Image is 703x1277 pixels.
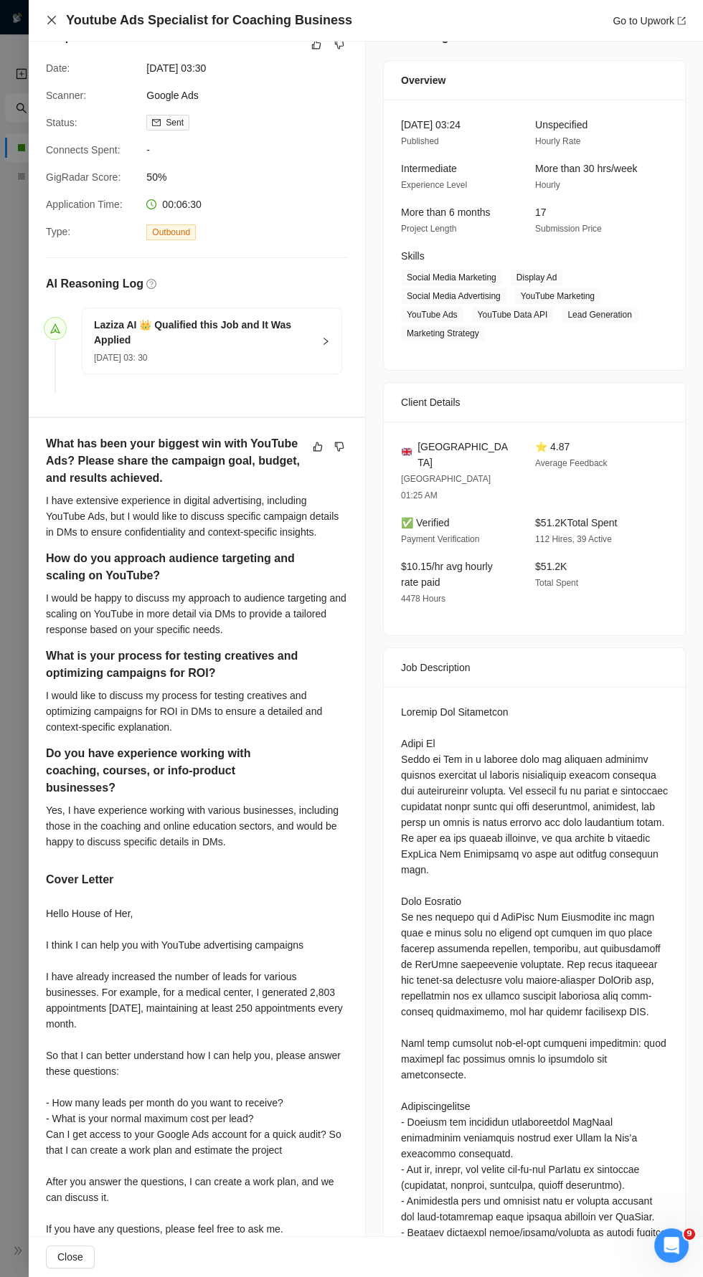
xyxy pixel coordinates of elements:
[46,647,303,682] h5: What is your process for testing creatives and optimizing campaigns for ROI?
[535,578,578,588] span: Total Spent
[535,561,567,572] span: $51.2K
[146,142,362,158] span: -
[146,169,362,185] span: 50%
[46,171,121,183] span: GigRadar Score:
[511,270,563,285] span: Display Ad
[152,118,161,127] span: mail
[46,550,303,584] h5: How do you approach audience targeting and scaling on YouTube?
[401,648,668,687] div: Job Description
[94,353,147,363] span: [DATE] 03: 30
[613,15,686,27] a: Go to Upworkexport
[331,36,348,53] button: dislike
[401,474,491,500] span: [GEOGRAPHIC_DATA] 01:25 AM
[66,11,352,29] h4: Youtube Ads Specialist for Coaching Business
[46,688,348,735] div: I would like to discuss my process for testing creatives and optimizing campaigns for ROI in DMs ...
[334,39,344,50] span: dislike
[46,199,123,210] span: Application Time:
[535,441,570,452] span: ⭐ 4.87
[535,163,637,174] span: More than 30 hrs/week
[401,561,493,588] span: $10.15/hr avg hourly rate paid
[166,118,184,128] span: Sent
[94,318,313,348] h5: Laziza AI 👑 Qualified this Job and It Was Applied
[401,326,485,341] span: Marketing Strategy
[401,136,439,146] span: Published
[46,144,121,156] span: Connects Spent:
[46,117,77,128] span: Status:
[313,441,323,452] span: like
[162,199,202,210] span: 00:06:30
[684,1228,695,1240] span: 9
[46,435,303,487] h5: What has been your biggest win with YouTube Ads? Please share the campaign goal, budget, and resu...
[417,439,512,470] span: [GEOGRAPHIC_DATA]
[401,119,461,130] span: [DATE] 03:24
[146,199,156,209] span: clock-circle
[308,36,325,53] button: like
[401,250,425,262] span: Skills
[46,14,57,26] span: close
[535,534,612,544] span: 112 Hires, 39 Active
[535,119,588,130] span: Unspecified
[535,458,608,468] span: Average Feedback
[401,517,450,528] span: ✅ Verified
[146,279,156,289] span: question-circle
[146,60,362,76] span: [DATE] 03:30
[46,1245,95,1268] button: Close
[654,1228,689,1263] iframe: Intercom live chat
[46,275,143,293] h5: AI Reasoning Log
[50,323,60,333] span: send
[46,590,348,637] div: I would be happy to discuss my approach to audience targeting and scaling on YouTube in more deta...
[146,87,362,103] span: Google Ads
[515,288,600,304] span: YouTube Marketing
[401,270,502,285] span: Social Media Marketing
[46,493,348,540] div: I have extensive experience in digital advertising, including YouTube Ads, but I would like to di...
[535,136,580,146] span: Hourly Rate
[331,438,348,455] button: dislike
[309,438,326,455] button: like
[402,447,412,457] img: 🇬🇧
[535,180,560,190] span: Hourly
[401,534,479,544] span: Payment Verification
[46,90,86,101] span: Scanner:
[46,226,70,237] span: Type:
[472,307,554,323] span: YouTube Data API
[677,16,686,25] span: export
[46,62,70,74] span: Date:
[46,802,348,850] div: Yes, I have experience working with various businesses, including those in the coaching and onlin...
[535,206,547,218] span: 17
[535,517,617,528] span: $51.2K Total Spent
[401,206,491,218] span: More than 6 months
[562,307,637,323] span: Lead Generation
[401,307,463,323] span: YouTube Ads
[311,39,321,50] span: like
[401,163,457,174] span: Intermediate
[401,594,445,604] span: 4478 Hours
[57,1249,83,1265] span: Close
[401,383,668,422] div: Client Details
[401,72,445,88] span: Overview
[321,337,330,346] span: right
[46,871,113,888] h5: Cover Letter
[401,224,456,234] span: Project Length
[401,288,506,304] span: Social Media Advertising
[46,745,303,797] h5: Do you have experience working with coaching, courses, or info-product businesses?
[401,180,467,190] span: Experience Level
[46,14,57,27] button: Close
[535,224,602,234] span: Submission Price
[334,441,344,452] span: dislike
[146,224,196,240] span: Outbound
